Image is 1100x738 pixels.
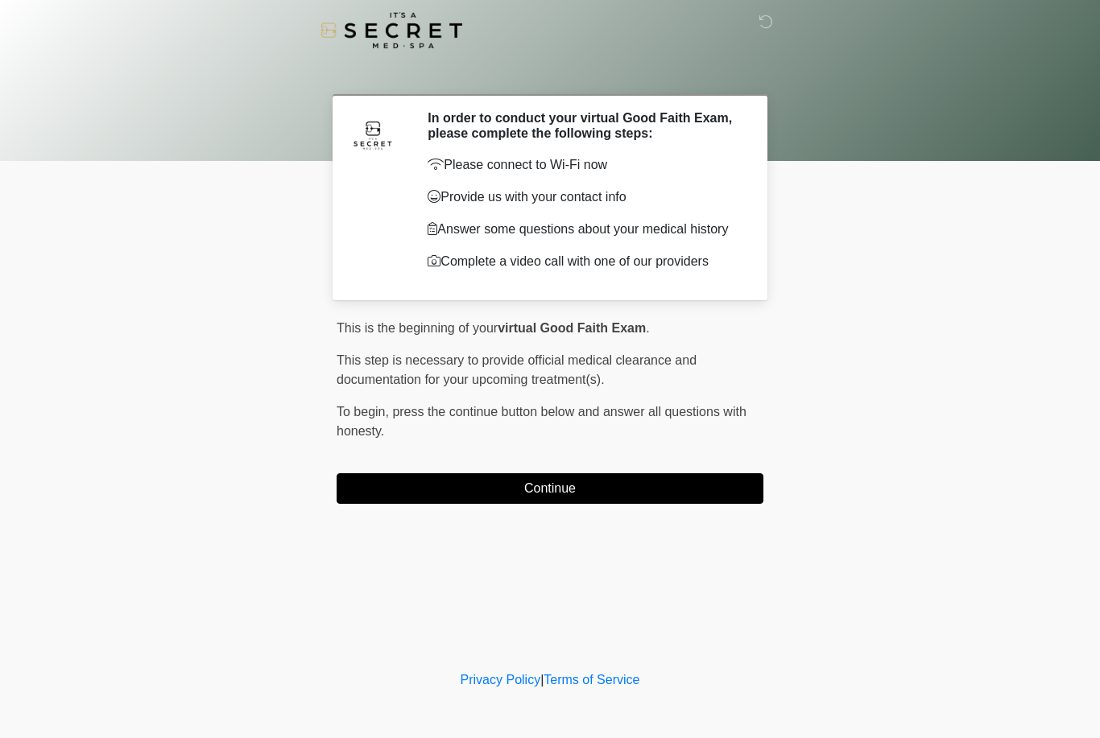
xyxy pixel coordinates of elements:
[428,110,739,141] h2: In order to conduct your virtual Good Faith Exam, please complete the following steps:
[337,405,746,438] span: press the continue button below and answer all questions with honesty.
[646,321,649,335] span: .
[337,405,392,418] span: To begin,
[428,220,739,239] p: Answer some questions about your medical history
[544,673,639,686] a: Terms of Service
[337,353,697,386] span: This step is necessary to provide official medical clearance and documentation for your upcoming ...
[337,473,763,504] button: Continue
[349,110,397,159] img: Agent Avatar
[498,321,646,335] strong: virtual Good Faith Exam
[428,252,739,271] p: Complete a video call with one of our providers
[320,12,462,48] img: It's A Secret Med Spa Logo
[428,188,739,207] p: Provide us with your contact info
[540,673,544,686] a: |
[461,673,541,686] a: Privacy Policy
[337,321,498,335] span: This is the beginning of your
[428,155,739,175] p: Please connect to Wi-Fi now
[325,58,775,88] h1: ‎ ‎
